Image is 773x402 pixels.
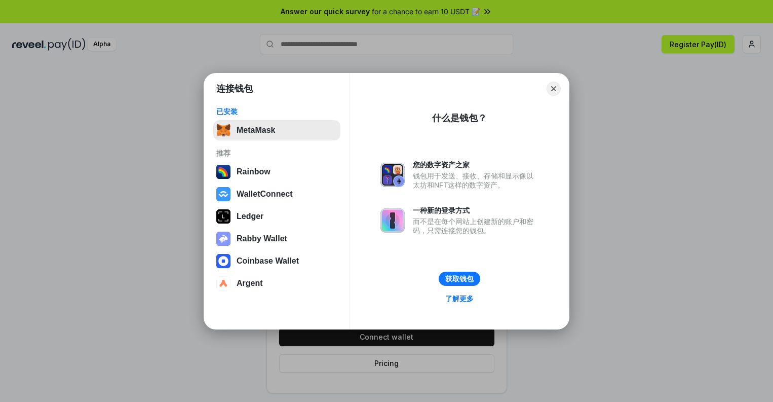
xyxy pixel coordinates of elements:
img: svg+xml,%3Csvg%20width%3D%22120%22%20height%3D%22120%22%20viewBox%3D%220%200%20120%20120%22%20fil... [216,165,230,179]
img: svg+xml,%3Csvg%20xmlns%3D%22http%3A%2F%2Fwww.w3.org%2F2000%2Fsvg%22%20fill%3D%22none%22%20viewBox... [380,208,405,233]
div: 推荐 [216,149,337,158]
button: Coinbase Wallet [213,251,340,271]
div: MetaMask [237,126,275,135]
div: 您的数字资产之家 [413,160,538,169]
button: Close [547,82,561,96]
div: Rabby Wallet [237,234,287,243]
img: svg+xml,%3Csvg%20xmlns%3D%22http%3A%2F%2Fwww.w3.org%2F2000%2Fsvg%22%20width%3D%2228%22%20height%3... [216,209,230,224]
img: svg+xml,%3Csvg%20width%3D%2228%22%20height%3D%2228%22%20viewBox%3D%220%200%2028%2028%22%20fill%3D... [216,187,230,201]
button: Rabby Wallet [213,229,340,249]
button: MetaMask [213,120,340,140]
div: 钱包用于发送、接收、存储和显示像以太坊和NFT这样的数字资产。 [413,171,538,190]
h1: 连接钱包 [216,83,253,95]
img: svg+xml,%3Csvg%20xmlns%3D%22http%3A%2F%2Fwww.w3.org%2F2000%2Fsvg%22%20fill%3D%22none%22%20viewBox... [216,232,230,246]
div: 而不是在每个网站上创建新的账户和密码，只需连接您的钱包。 [413,217,538,235]
div: WalletConnect [237,190,293,199]
img: svg+xml,%3Csvg%20width%3D%2228%22%20height%3D%2228%22%20viewBox%3D%220%200%2028%2028%22%20fill%3D... [216,254,230,268]
button: Argent [213,273,340,294]
div: Coinbase Wallet [237,257,299,266]
a: 了解更多 [439,292,480,305]
div: 什么是钱包？ [432,112,487,124]
img: svg+xml,%3Csvg%20width%3D%2228%22%20height%3D%2228%22%20viewBox%3D%220%200%2028%2028%22%20fill%3D... [216,276,230,290]
div: 了解更多 [445,294,474,303]
div: 一种新的登录方式 [413,206,538,215]
div: Argent [237,279,263,288]
button: 获取钱包 [439,272,480,286]
img: svg+xml,%3Csvg%20xmlns%3D%22http%3A%2F%2Fwww.w3.org%2F2000%2Fsvg%22%20fill%3D%22none%22%20viewBox... [380,163,405,187]
div: 已安装 [216,107,337,116]
button: Rainbow [213,162,340,182]
img: svg+xml,%3Csvg%20fill%3D%22none%22%20height%3D%2233%22%20viewBox%3D%220%200%2035%2033%22%20width%... [216,123,230,137]
button: Ledger [213,206,340,227]
div: 获取钱包 [445,274,474,283]
div: Ledger [237,212,263,221]
button: WalletConnect [213,184,340,204]
div: Rainbow [237,167,270,176]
